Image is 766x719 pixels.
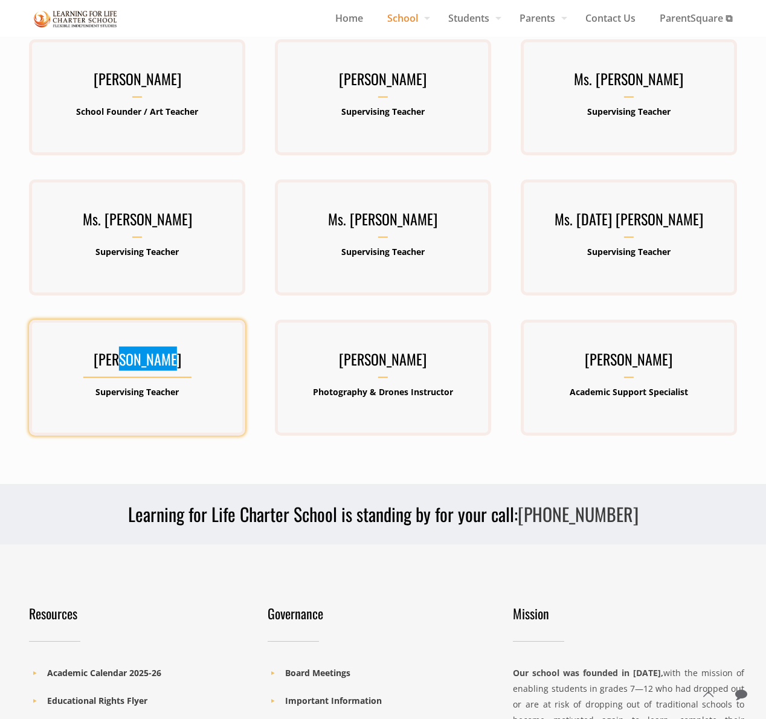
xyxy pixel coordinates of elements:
a: [PHONE_NUMBER] [518,500,639,527]
b: Supervising Teacher [587,106,671,117]
span: Students [436,9,507,27]
b: Academic Support Specialist [570,386,688,398]
h4: Governance [268,605,492,622]
a: Board Meetings [285,667,350,679]
h3: Ms. [DATE] [PERSON_NAME] [521,207,737,238]
h3: [PERSON_NAME] [521,347,737,378]
b: Supervising Teacher [341,106,425,117]
img: Staff [34,8,117,30]
strong: Our school was founded in [DATE], [513,667,663,679]
h3: Ms. [PERSON_NAME] [521,66,737,98]
h3: [PERSON_NAME] [275,66,491,98]
span: School [375,9,436,27]
a: Important Information [285,695,382,706]
b: Supervising Teacher [587,246,671,257]
h3: [PERSON_NAME] [275,347,491,378]
span: Home [323,9,375,27]
b: School Founder / Art Teacher [76,106,198,117]
a: Academic Calendar 2025-26 [47,667,161,679]
b: Photography & Drones Instructor [313,386,453,398]
b: Supervising Teacher [95,246,179,257]
b: Supervising Teacher [341,246,425,257]
h3: Ms. [PERSON_NAME] [29,207,245,238]
h4: Resources [29,605,253,622]
a: Back to top icon [695,682,721,707]
h4: Mission [513,605,744,622]
h3: [PERSON_NAME] [29,66,245,98]
span: ParentSquare ⧉ [648,9,744,27]
h3: [PERSON_NAME] [29,347,245,378]
h3: Ms. [PERSON_NAME] [275,207,491,238]
h3: Learning for Life Charter School is standing by for your call: [22,502,744,526]
a: Educational Rights Flyer [47,695,147,706]
span: Contact Us [573,9,648,27]
b: Supervising Teacher [95,386,179,398]
span: Parents [507,9,573,27]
